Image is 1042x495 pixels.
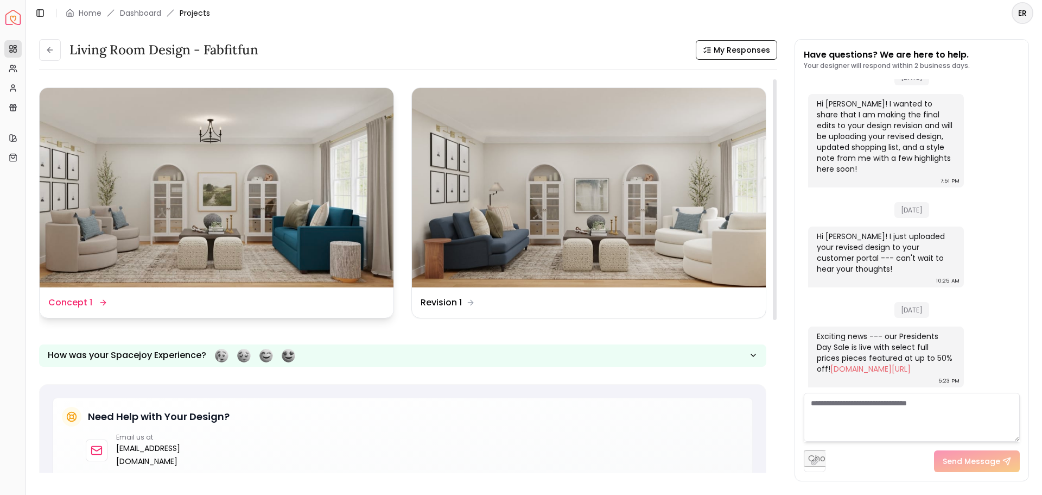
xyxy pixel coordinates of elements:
button: How was your Spacejoy Experience?Feeling terribleFeeling badFeeling goodFeeling awesome [39,344,766,367]
button: ER [1012,2,1033,24]
h3: Living Room Design - Fabfitfun [69,41,258,59]
p: How was your Spacejoy Experience? [48,349,206,362]
span: My Responses [714,45,770,55]
a: Spacejoy [5,10,21,25]
h5: Need Help with Your Design? [88,409,230,424]
img: Spacejoy Logo [5,10,21,25]
a: Home [79,8,101,18]
span: [DATE] [894,202,929,218]
div: Hi [PERSON_NAME]! I just uploaded your revised design to your customer portal --- can't wait to h... [817,231,953,274]
div: 10:25 AM [936,275,960,286]
p: Email us at [116,433,237,442]
span: [DATE] [894,302,929,318]
dd: Revision 1 [421,296,462,309]
div: Hi [PERSON_NAME]! I wanted to share that I am making the final edits to your design revision and ... [817,98,953,174]
div: 7:51 PM [941,176,960,186]
p: Our design experts are here to help with any questions about your project. [86,472,744,483]
a: [EMAIL_ADDRESS][DOMAIN_NAME] [116,442,237,468]
a: Dashboard [120,8,161,18]
div: 5:23 PM [938,375,960,386]
img: Concept 1 [40,88,393,287]
div: Exciting news --- our Presidents Day Sale is live with select full prices pieces featured at up t... [817,331,953,374]
button: My Responses [696,40,777,60]
a: Revision 1Revision 1 [411,87,766,318]
span: Projects [180,8,210,18]
p: Your designer will respond within 2 business days. [804,61,970,70]
a: Concept 1Concept 1 [39,87,394,318]
p: Have questions? We are here to help. [804,48,970,61]
img: Revision 1 [412,88,766,287]
a: [DOMAIN_NAME][URL] [830,364,911,374]
nav: breadcrumb [66,8,210,18]
dd: Concept 1 [48,296,92,309]
span: ER [1013,3,1032,23]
